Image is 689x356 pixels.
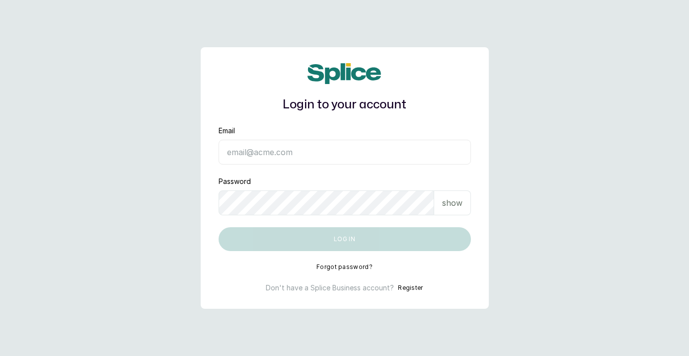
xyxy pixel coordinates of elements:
[219,140,471,165] input: email@acme.com
[219,96,471,114] h1: Login to your account
[266,283,394,293] p: Don't have a Splice Business account?
[219,126,235,136] label: Email
[442,197,462,209] p: show
[316,263,373,271] button: Forgot password?
[398,283,423,293] button: Register
[219,177,251,186] label: Password
[219,227,471,251] button: Log in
